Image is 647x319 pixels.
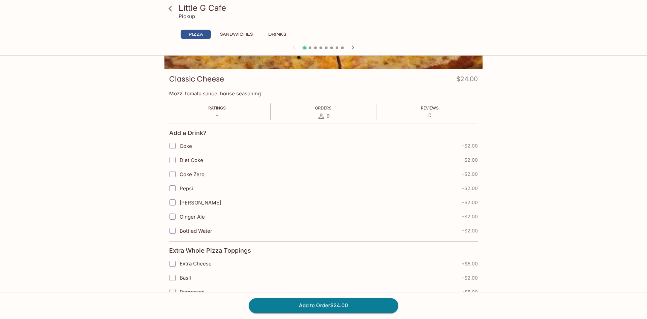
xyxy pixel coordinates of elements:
span: Reviews [421,105,439,110]
p: Mozz, tomato sauce, house seasoning. [169,90,478,97]
span: Orders [315,105,332,110]
span: 6 [327,113,330,119]
span: + $2.00 [461,186,478,191]
span: Extra Cheese [180,260,212,267]
span: Pepperoni [180,289,205,295]
h3: Classic Cheese [169,74,224,84]
button: Add to Order$24.00 [249,298,398,313]
h4: Extra Whole Pizza Toppings [169,247,251,254]
span: [PERSON_NAME] [180,199,221,206]
button: Pizza [181,30,211,39]
span: + $2.00 [461,200,478,205]
span: Bottled Water [180,228,212,234]
span: Basil [180,275,191,281]
span: + $5.00 [462,289,478,295]
h3: Little G Cafe [179,3,480,13]
h4: Add a Drink? [169,129,207,137]
span: + $2.00 [461,171,478,177]
h4: $24.00 [456,74,478,87]
button: Sandwiches [216,30,256,39]
p: - [208,112,226,119]
span: + $2.00 [461,228,478,233]
button: Drinks [262,30,292,39]
span: + $2.00 [461,275,478,281]
span: Ratings [208,105,226,110]
p: Pickup [179,13,195,20]
span: Ginger Ale [180,214,205,220]
span: Coke [180,143,192,149]
span: + $2.00 [461,143,478,149]
span: + $5.00 [462,261,478,266]
span: + $2.00 [461,214,478,219]
span: + $2.00 [461,157,478,163]
span: Coke Zero [180,171,205,178]
span: Diet Coke [180,157,203,163]
span: Pepsi [180,185,193,192]
p: 0 [421,112,439,119]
